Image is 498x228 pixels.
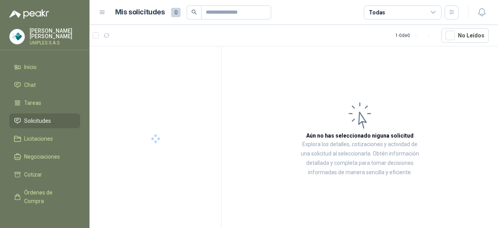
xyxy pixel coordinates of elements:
p: UNIPLES S.A.S [30,41,80,45]
p: [PERSON_NAME] [PERSON_NAME] [30,28,80,39]
a: Tareas [9,95,80,110]
div: 1 - 0 de 0 [395,29,435,42]
a: Solicitudes [9,113,80,128]
span: Órdenes de Compra [24,188,73,205]
a: Inicio [9,60,80,74]
span: 0 [171,8,181,17]
span: Negociaciones [24,152,60,161]
button: No Leídos [441,28,489,43]
span: Chat [24,81,36,89]
p: Explora los detalles, cotizaciones y actividad de una solicitud al seleccionarla. Obtén informaci... [300,140,420,177]
h3: Aún no has seleccionado niguna solicitud [306,131,414,140]
a: Licitaciones [9,131,80,146]
span: Inicio [24,63,37,71]
span: Licitaciones [24,134,53,143]
a: Chat [9,78,80,92]
span: search [191,9,197,15]
img: Logo peakr [9,9,49,19]
span: Tareas [24,99,41,107]
div: Todas [369,8,385,17]
span: Solicitudes [24,117,51,125]
img: Company Logo [10,29,25,44]
a: Órdenes de Compra [9,185,80,209]
a: Negociaciones [9,149,80,164]
span: Cotizar [24,170,42,179]
h1: Mis solicitudes [115,7,165,18]
a: Cotizar [9,167,80,182]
